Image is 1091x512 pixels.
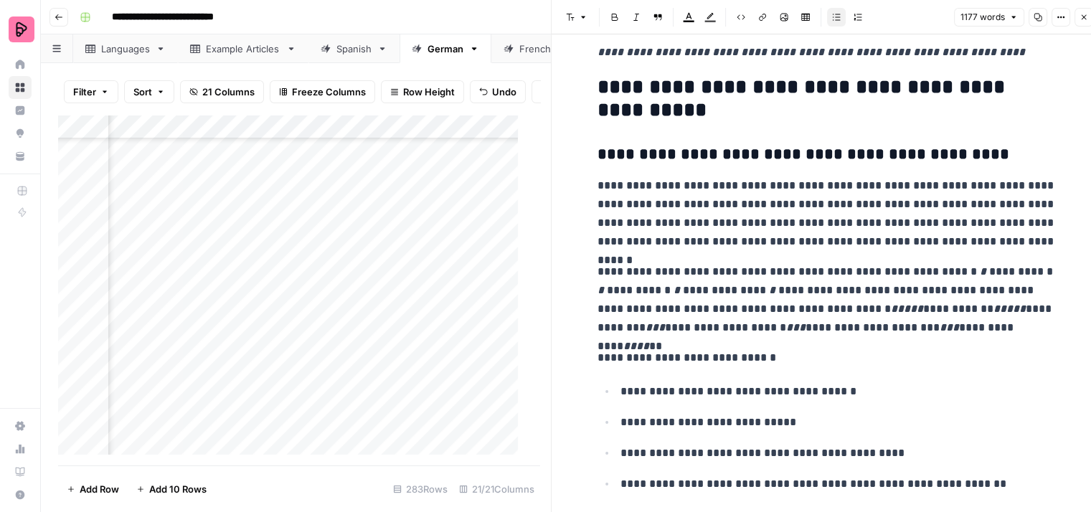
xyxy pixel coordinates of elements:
[9,414,32,437] a: Settings
[178,34,308,63] a: Example Articles
[58,478,128,501] button: Add Row
[9,11,32,47] button: Workspace: Preply
[9,483,32,506] button: Help + Support
[73,34,178,63] a: Languages
[453,478,540,501] div: 21/21 Columns
[149,482,207,496] span: Add 10 Rows
[128,478,215,501] button: Add 10 Rows
[400,34,491,63] a: German
[960,11,1005,24] span: 1177 words
[101,42,150,56] div: Languages
[954,8,1024,27] button: 1177 words
[9,16,34,42] img: Preply Logo
[9,53,32,76] a: Home
[202,85,255,99] span: 21 Columns
[80,482,119,496] span: Add Row
[9,122,32,145] a: Opportunities
[9,99,32,122] a: Insights
[206,42,280,56] div: Example Articles
[403,85,455,99] span: Row Height
[308,34,400,63] a: Spanish
[124,80,174,103] button: Sort
[492,85,516,99] span: Undo
[64,80,118,103] button: Filter
[336,42,372,56] div: Spanish
[9,460,32,483] a: Learning Hub
[387,478,453,501] div: 283 Rows
[270,80,375,103] button: Freeze Columns
[381,80,464,103] button: Row Height
[9,145,32,168] a: Your Data
[491,34,580,63] a: French
[519,42,552,56] div: French
[73,85,96,99] span: Filter
[9,76,32,99] a: Browse
[180,80,264,103] button: 21 Columns
[292,85,366,99] span: Freeze Columns
[428,42,463,56] div: German
[9,437,32,460] a: Usage
[133,85,152,99] span: Sort
[470,80,526,103] button: Undo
